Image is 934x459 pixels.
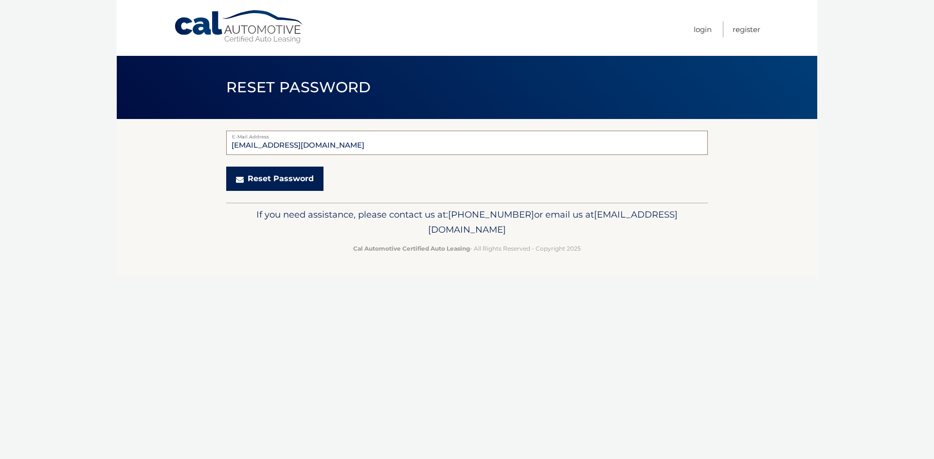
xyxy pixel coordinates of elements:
[226,167,323,191] button: Reset Password
[694,21,712,37] a: Login
[226,131,708,138] label: E-Mail Address
[353,245,470,252] strong: Cal Automotive Certified Auto Leasing
[226,131,708,155] input: E-Mail Address
[233,243,701,254] p: - All Rights Reserved - Copyright 2025
[226,78,371,96] span: Reset Password
[733,21,760,37] a: Register
[174,10,305,44] a: Cal Automotive
[448,209,534,220] span: [PHONE_NUMBER]
[233,207,701,238] p: If you need assistance, please contact us at: or email us at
